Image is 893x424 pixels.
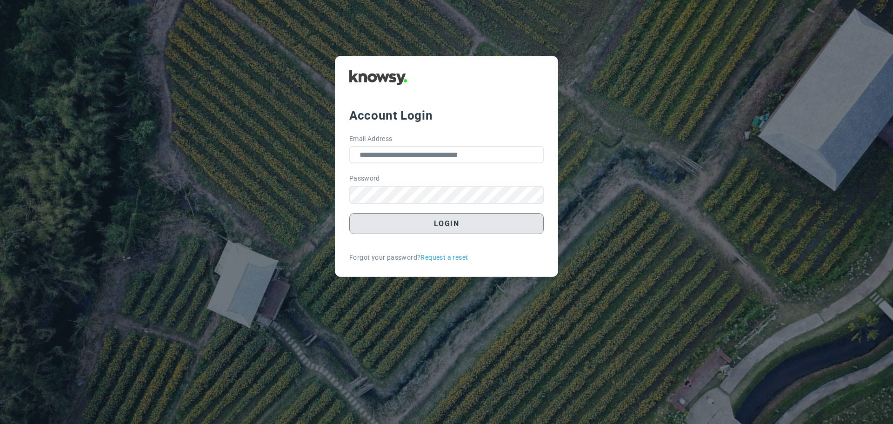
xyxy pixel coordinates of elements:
[349,213,544,234] button: Login
[420,253,468,262] a: Request a reset
[349,174,380,183] label: Password
[349,134,393,144] label: Email Address
[349,107,544,124] div: Account Login
[349,253,544,262] div: Forgot your password?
